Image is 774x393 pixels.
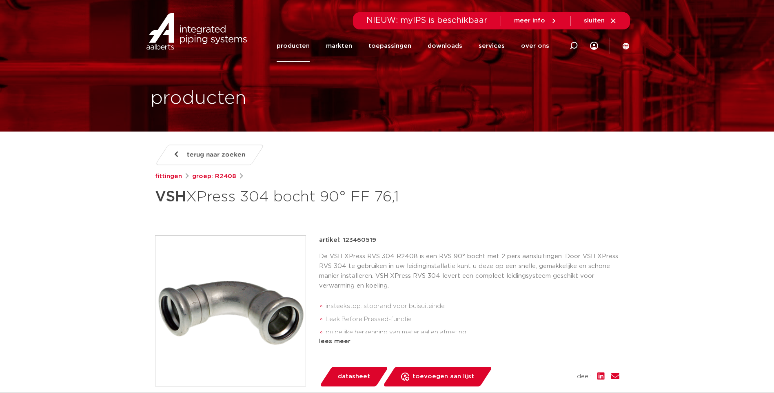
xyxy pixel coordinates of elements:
nav: Menu [277,30,549,62]
span: NIEUW: myIPS is beschikbaar [366,16,488,25]
li: Leak Before Pressed-functie [326,313,619,326]
p: De VSH XPress RVS 304 R2408 is een RVS 90° bocht met 2 pers aansluitingen. Door VSH XPress RVS 30... [319,252,619,291]
span: deel: [577,372,591,382]
a: fittingen [155,172,182,181]
a: sluiten [584,17,617,25]
li: duidelijke herkenning van materiaal en afmeting [326,326,619,339]
a: producten [277,30,310,62]
div: lees meer [319,337,619,346]
span: terug naar zoeken [187,148,245,161]
a: downloads [428,30,462,62]
span: sluiten [584,18,605,24]
a: groep: R2408 [192,172,236,181]
p: artikel: 123460519 [319,235,376,245]
h1: XPress 304 bocht 90° FF 76,1 [155,185,461,209]
span: datasheet [338,370,370,383]
span: meer info [514,18,545,24]
a: markten [326,30,352,62]
span: toevoegen aan lijst [413,370,474,383]
a: terug naar zoeken [155,145,264,165]
img: Product Image for VSH XPress 304 bocht 90° FF 76,1 [155,236,306,386]
a: over ons [521,30,549,62]
strong: VSH [155,190,186,204]
li: insteekstop: stoprand voor buisuiteinde [326,300,619,313]
a: datasheet [319,367,388,386]
h1: producten [151,85,246,112]
a: services [479,30,505,62]
a: toepassingen [368,30,411,62]
a: meer info [514,17,557,25]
